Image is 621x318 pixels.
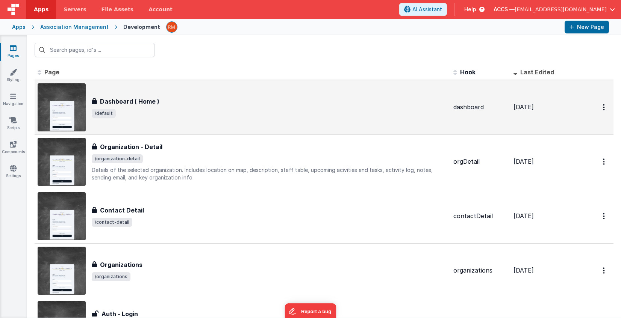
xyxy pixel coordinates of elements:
[453,266,507,275] div: organizations
[92,154,143,163] span: /organization-detail
[92,109,116,118] span: /default
[453,212,507,220] div: contactDetail
[64,6,86,13] span: Servers
[598,263,610,278] button: Options
[399,3,447,16] button: AI Assistant
[35,43,155,57] input: Search pages, id's ...
[515,6,607,13] span: [EMAIL_ADDRESS][DOMAIN_NAME]
[513,158,534,165] span: [DATE]
[598,208,610,224] button: Options
[100,260,142,269] h3: Organizations
[494,6,515,13] span: ACCS —
[123,23,160,31] div: Development
[598,154,610,169] button: Options
[92,166,447,181] p: Details of the selected organization. Includes location on map, description, staff table, upcomin...
[167,22,177,32] img: 1e10b08f9103151d1000344c2f9be56b
[453,157,507,166] div: orgDetail
[598,99,610,115] button: Options
[460,68,476,76] span: Hook
[513,212,534,220] span: [DATE]
[520,68,554,76] span: Last Edited
[34,6,48,13] span: Apps
[453,103,507,112] div: dashboard
[92,272,130,281] span: /organizations
[44,68,59,76] span: Page
[12,23,26,31] div: Apps
[464,6,476,13] span: Help
[100,142,162,151] h3: Organization - Detail
[513,103,534,111] span: [DATE]
[494,6,615,13] button: ACCS — [EMAIL_ADDRESS][DOMAIN_NAME]
[412,6,442,13] span: AI Assistant
[100,206,144,215] h3: Contact Detail
[100,97,159,106] h3: Dashboard ( Home )
[101,6,134,13] span: File Assets
[565,21,609,33] button: New Page
[40,23,109,31] div: Association Management
[513,267,534,274] span: [DATE]
[92,218,132,227] span: /contact-detail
